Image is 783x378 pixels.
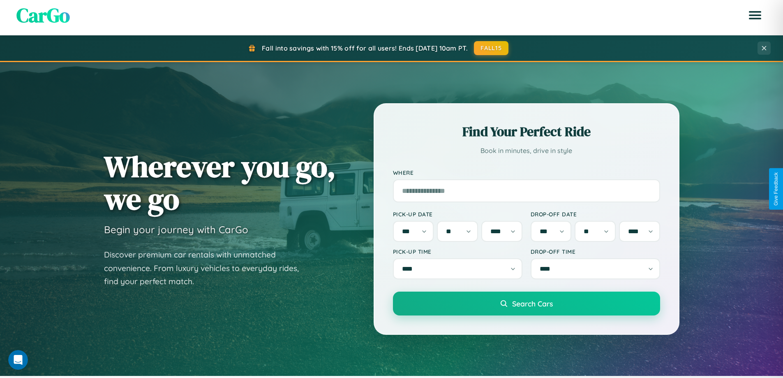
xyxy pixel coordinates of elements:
[531,211,660,218] label: Drop-off Date
[104,150,336,215] h1: Wherever you go, we go
[393,292,660,315] button: Search Cars
[773,172,779,206] div: Give Feedback
[512,299,553,308] span: Search Cars
[104,248,310,288] p: Discover premium car rentals with unmatched convenience. From luxury vehicles to everyday rides, ...
[8,350,28,370] iframe: Intercom live chat
[744,4,767,27] button: Open menu
[104,223,248,236] h3: Begin your journey with CarGo
[474,41,508,55] button: FALL15
[393,123,660,141] h2: Find Your Perfect Ride
[393,145,660,157] p: Book in minutes, drive in style
[16,2,70,29] span: CarGo
[262,44,468,52] span: Fall into savings with 15% off for all users! Ends [DATE] 10am PT.
[531,248,660,255] label: Drop-off Time
[393,248,522,255] label: Pick-up Time
[393,211,522,218] label: Pick-up Date
[393,169,660,176] label: Where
